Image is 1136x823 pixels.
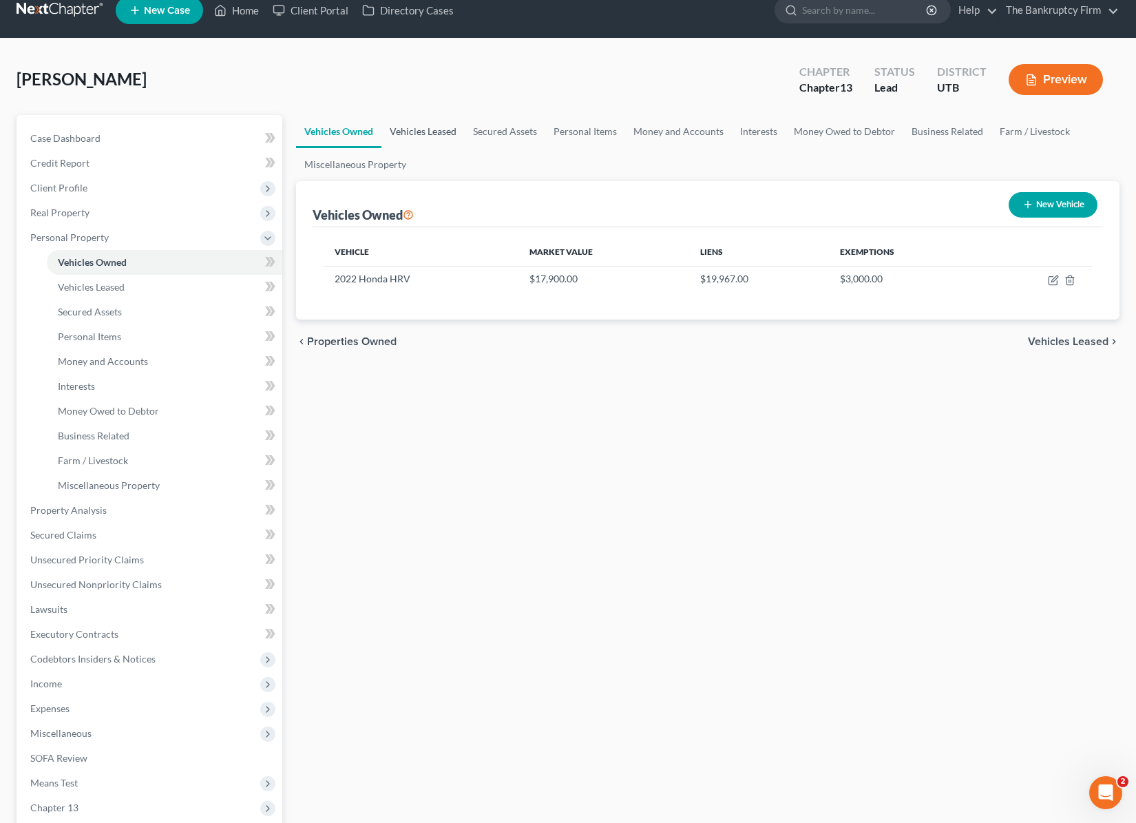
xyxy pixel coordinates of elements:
[1009,64,1103,95] button: Preview
[30,132,101,144] span: Case Dashboard
[840,81,852,94] span: 13
[381,115,465,148] a: Vehicles Leased
[58,355,148,367] span: Money and Accounts
[30,231,109,243] span: Personal Property
[518,238,689,266] th: Market Value
[1009,192,1097,218] button: New Vehicle
[30,777,78,789] span: Means Test
[786,115,903,148] a: Money Owed to Debtor
[30,157,90,169] span: Credit Report
[47,399,282,424] a: Money Owed to Debtor
[30,628,118,640] span: Executory Contracts
[30,653,156,665] span: Codebtors Insiders & Notices
[58,455,128,466] span: Farm / Livestock
[1108,336,1119,347] i: chevron_right
[545,115,625,148] a: Personal Items
[799,64,852,80] div: Chapter
[625,115,732,148] a: Money and Accounts
[1089,776,1122,809] iframe: Intercom live chat
[874,80,915,96] div: Lead
[30,678,62,689] span: Income
[30,504,107,516] span: Property Analysis
[689,238,830,266] th: Liens
[19,548,282,572] a: Unsecured Priority Claims
[30,603,67,615] span: Lawsuits
[991,115,1078,148] a: Farm / Livestock
[937,80,987,96] div: UTB
[58,306,122,317] span: Secured Assets
[324,266,519,292] td: 2022 Honda HRV
[19,151,282,176] a: Credit Report
[30,802,78,813] span: Chapter 13
[799,80,852,96] div: Chapter
[47,424,282,448] a: Business Related
[58,256,127,268] span: Vehicles Owned
[30,752,87,764] span: SOFA Review
[58,405,159,417] span: Money Owed to Debtor
[30,207,90,218] span: Real Property
[296,115,381,148] a: Vehicles Owned
[829,238,982,266] th: Exemptions
[47,324,282,349] a: Personal Items
[732,115,786,148] a: Interests
[689,266,830,292] td: $19,967.00
[17,69,147,89] span: [PERSON_NAME]
[518,266,689,292] td: $17,900.00
[313,207,414,223] div: Vehicles Owned
[47,250,282,275] a: Vehicles Owned
[47,300,282,324] a: Secured Assets
[47,374,282,399] a: Interests
[874,64,915,80] div: Status
[1028,336,1108,347] span: Vehicles Leased
[19,498,282,523] a: Property Analysis
[58,380,95,392] span: Interests
[1117,776,1128,787] span: 2
[58,331,121,342] span: Personal Items
[19,523,282,548] a: Secured Claims
[30,182,87,194] span: Client Profile
[19,622,282,647] a: Executory Contracts
[30,529,96,541] span: Secured Claims
[58,281,125,293] span: Vehicles Leased
[296,336,397,347] button: chevron_left Properties Owned
[30,579,162,590] span: Unsecured Nonpriority Claims
[30,727,92,739] span: Miscellaneous
[58,430,129,441] span: Business Related
[324,238,519,266] th: Vehicle
[903,115,991,148] a: Business Related
[465,115,545,148] a: Secured Assets
[19,572,282,597] a: Unsecured Nonpriority Claims
[47,275,282,300] a: Vehicles Leased
[47,473,282,498] a: Miscellaneous Property
[47,448,282,473] a: Farm / Livestock
[47,349,282,374] a: Money and Accounts
[296,148,414,181] a: Miscellaneous Property
[58,479,160,491] span: Miscellaneous Property
[19,126,282,151] a: Case Dashboard
[19,597,282,622] a: Lawsuits
[19,746,282,771] a: SOFA Review
[30,702,70,714] span: Expenses
[30,554,144,565] span: Unsecured Priority Claims
[829,266,982,292] td: $3,000.00
[937,64,987,80] div: District
[296,336,307,347] i: chevron_left
[144,6,190,16] span: New Case
[1028,336,1119,347] button: Vehicles Leased chevron_right
[307,336,397,347] span: Properties Owned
